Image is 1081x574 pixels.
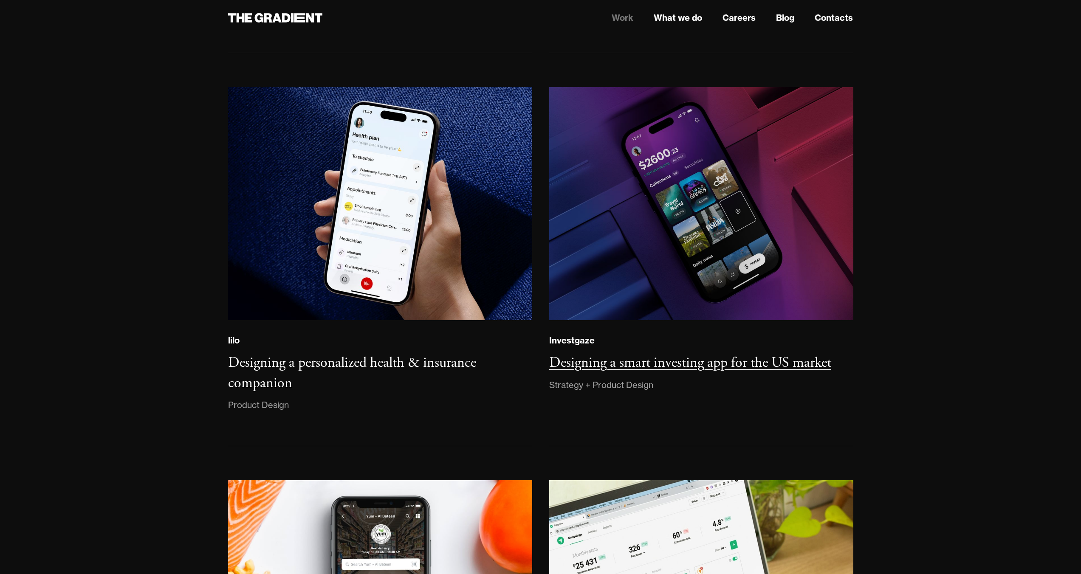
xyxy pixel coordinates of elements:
[228,87,532,446] a: liloDesigning a personalized health & insurance companionProduct Design
[723,11,756,24] a: Careers
[549,354,831,372] h3: Designing a smart investing app for the US market
[612,11,633,24] a: Work
[815,11,853,24] a: Contacts
[549,378,653,392] div: Strategy + Product Design
[654,11,702,24] a: What we do
[549,335,595,346] div: Investgaze
[776,11,794,24] a: Blog
[549,87,853,446] a: InvestgazeDesigning a smart investing app for the US marketStrategy + Product Design
[228,354,476,392] h3: Designing a personalized health & insurance companion
[228,398,289,412] div: Product Design
[228,335,240,346] div: lilo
